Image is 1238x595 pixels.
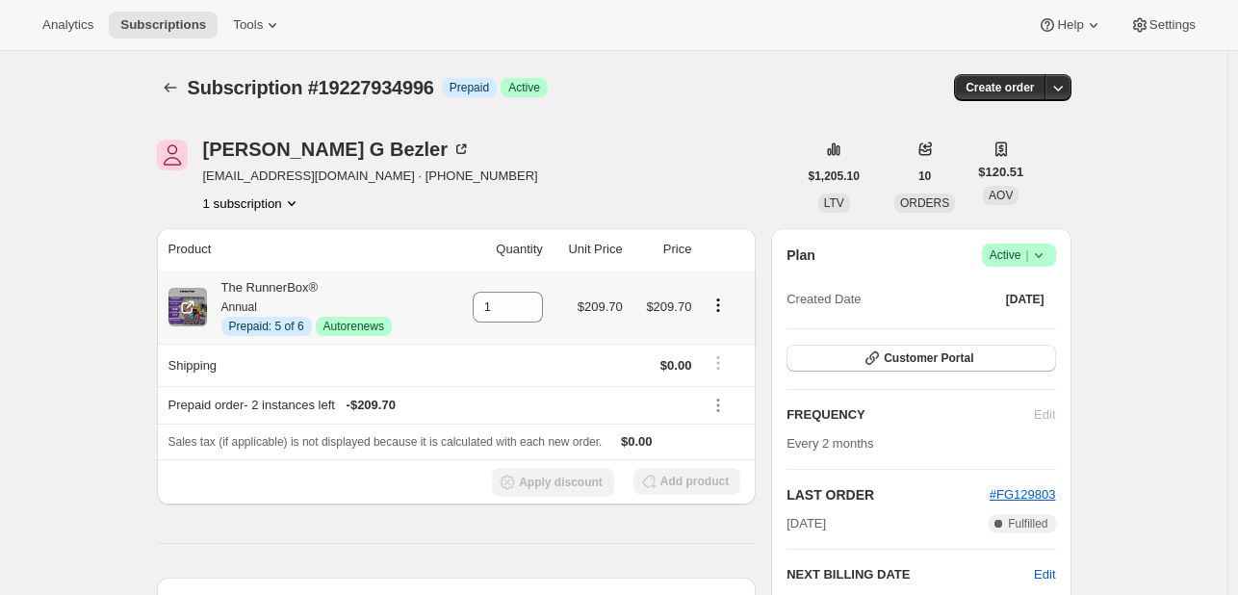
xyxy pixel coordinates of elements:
span: Active [508,80,540,95]
span: $1,205.10 [809,168,860,184]
h2: FREQUENCY [787,405,1034,425]
span: $0.00 [621,434,653,449]
h2: NEXT BILLING DATE [787,565,1034,584]
span: [DATE] [1006,292,1045,307]
span: Created Date [787,290,861,309]
button: 10 [907,163,942,190]
button: Product actions [703,295,734,316]
th: Shipping [157,344,450,386]
span: ORDERS [900,196,949,210]
h2: LAST ORDER [787,485,990,504]
span: Subscriptions [120,17,206,33]
span: $209.70 [578,299,623,314]
button: [DATE] [994,286,1056,313]
span: Active [990,246,1048,265]
th: Unit Price [549,228,629,271]
span: Subscription #19227934996 [188,77,434,98]
th: Quantity [450,228,549,271]
span: Create order [966,80,1034,95]
span: AOV [989,189,1013,202]
span: 10 [918,168,931,184]
span: Analytics [42,17,93,33]
button: Subscriptions [157,74,184,101]
small: Annual [221,300,257,314]
span: Help [1057,17,1083,33]
button: Settings [1119,12,1207,39]
span: Prepaid: 5 of 6 [229,319,304,334]
span: Settings [1149,17,1196,33]
button: Product actions [203,194,301,213]
span: $0.00 [660,358,692,373]
span: Jessica G Bezler [157,140,188,170]
span: LTV [824,196,844,210]
span: Customer Portal [884,350,973,366]
button: Create order [954,74,1045,101]
span: Tools [233,17,263,33]
span: Every 2 months [787,436,873,451]
button: Customer Portal [787,345,1055,372]
span: Fulfilled [1008,516,1047,531]
span: Autorenews [323,319,384,334]
span: Sales tax (if applicable) is not displayed because it is calculated with each new order. [168,435,603,449]
h2: Plan [787,246,815,265]
span: - $209.70 [347,396,396,415]
button: Analytics [31,12,105,39]
button: Subscriptions [109,12,218,39]
div: [PERSON_NAME] G Bezler [203,140,472,159]
span: Prepaid [450,80,489,95]
th: Price [629,228,698,271]
span: $120.51 [978,163,1023,182]
button: Tools [221,12,294,39]
span: | [1025,247,1028,263]
th: Product [157,228,450,271]
span: $209.70 [646,299,691,314]
button: Help [1026,12,1114,39]
button: Shipping actions [703,352,734,374]
button: Edit [1034,565,1055,584]
img: product img [168,288,207,326]
span: [EMAIL_ADDRESS][DOMAIN_NAME] · [PHONE_NUMBER] [203,167,538,186]
a: #FG129803 [990,487,1056,502]
button: #FG129803 [990,485,1056,504]
button: $1,205.10 [797,163,871,190]
div: Prepaid order - 2 instances left [168,396,692,415]
span: [DATE] [787,514,826,533]
div: The RunnerBox® [207,278,392,336]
